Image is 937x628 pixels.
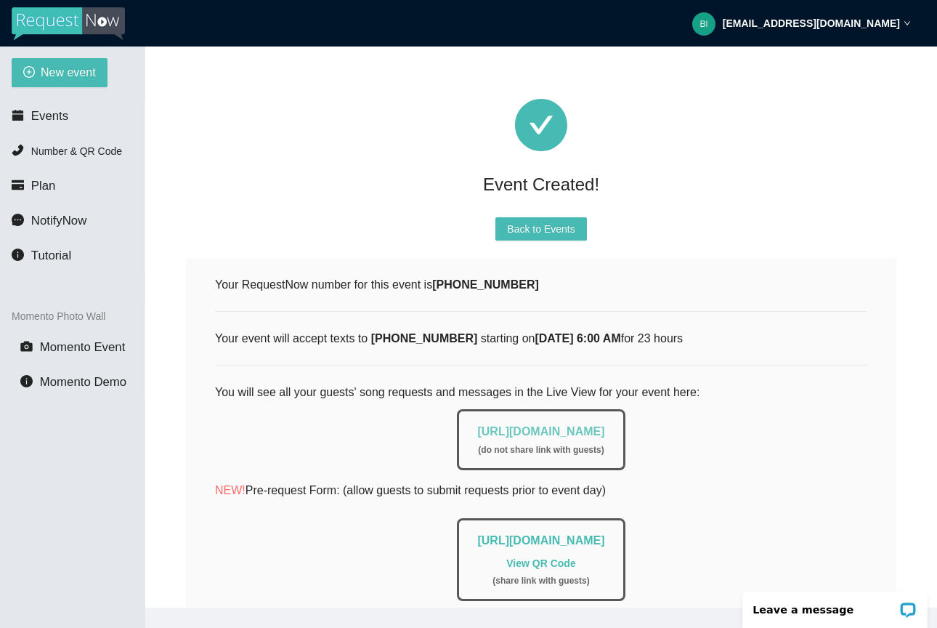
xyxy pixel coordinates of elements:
[215,481,867,499] p: Pre-request Form: (allow guests to submit requests prior to event day)
[31,145,122,157] span: Number & QR Code
[215,484,246,496] span: NEW!
[477,534,604,547] a: [URL][DOMAIN_NAME]
[40,340,126,354] span: Momento Event
[31,249,71,262] span: Tutorial
[515,99,567,151] span: check-circle
[477,443,604,457] div: ( do not share link with guests )
[41,63,96,81] span: New event
[432,278,539,291] b: [PHONE_NUMBER]
[12,109,24,121] span: calendar
[12,179,24,191] span: credit-card
[535,332,620,345] b: [DATE] 6:00 AM
[31,179,56,193] span: Plan
[12,249,24,261] span: info-circle
[904,20,911,27] span: down
[495,217,586,241] button: Back to Events
[723,17,900,29] strong: [EMAIL_ADDRESS][DOMAIN_NAME]
[12,7,125,41] img: RequestNow
[477,425,604,438] a: [URL][DOMAIN_NAME]
[12,144,24,156] span: phone
[12,58,108,87] button: plus-circleNew event
[215,329,867,347] div: Your event will accept texts to starting on for 23 hours
[506,557,575,569] a: View QR Code
[23,66,35,80] span: plus-circle
[12,214,24,226] span: message
[31,214,86,228] span: NotifyNow
[477,574,604,588] div: ( share link with guests )
[20,340,33,353] span: camera
[186,169,896,200] div: Event Created!
[692,12,715,36] img: b573f13d72a41b61daee4edec3c6a9f1
[31,109,68,123] span: Events
[215,383,867,619] div: You will see all your guests' song requests and messages in the Live View for your event here:
[215,278,539,291] span: Your RequestNow number for this event is
[40,375,126,389] span: Momento Demo
[507,221,575,237] span: Back to Events
[20,375,33,387] span: info-circle
[733,582,937,628] iframe: LiveChat chat widget
[371,332,478,345] b: [PHONE_NUMBER]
